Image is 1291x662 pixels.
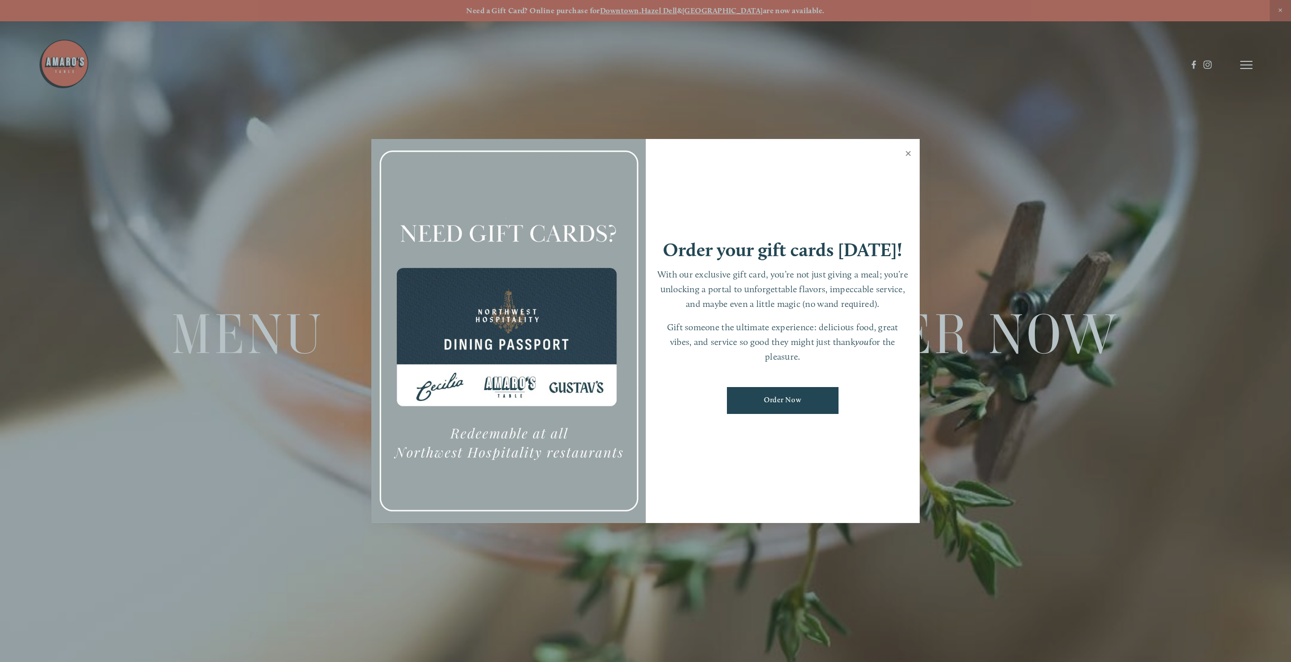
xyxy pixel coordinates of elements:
[656,267,910,311] p: With our exclusive gift card, you’re not just giving a meal; you’re unlocking a portal to unforge...
[656,320,910,364] p: Gift someone the ultimate experience: delicious food, great vibes, and service so good they might...
[663,240,902,259] h1: Order your gift cards [DATE]!
[855,336,869,347] em: you
[898,141,918,169] a: Close
[727,387,839,414] a: Order Now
